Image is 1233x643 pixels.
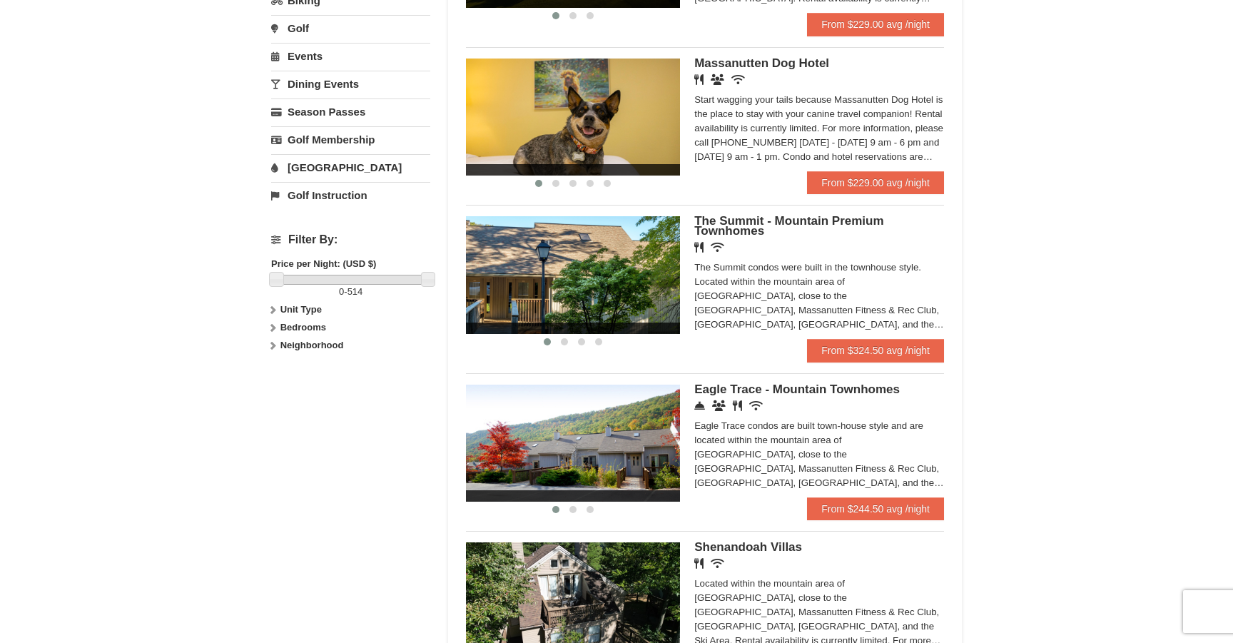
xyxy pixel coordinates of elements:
[280,340,344,350] strong: Neighborhood
[694,260,944,332] div: The Summit condos were built in the townhouse style. Located within the mountain area of [GEOGRAP...
[807,13,944,36] a: From $229.00 avg /night
[694,400,705,411] i: Concierge Desk
[694,56,829,70] span: Massanutten Dog Hotel
[271,154,430,181] a: [GEOGRAPHIC_DATA]
[733,400,742,411] i: Restaurant
[694,214,883,238] span: The Summit - Mountain Premium Townhomes
[711,74,724,85] i: Banquet Facilities
[271,285,430,299] label: -
[694,383,900,396] span: Eagle Trace - Mountain Townhomes
[711,558,724,569] i: Wireless Internet (free)
[807,497,944,520] a: From $244.50 avg /night
[280,322,326,333] strong: Bedrooms
[271,43,430,69] a: Events
[749,400,763,411] i: Wireless Internet (free)
[347,286,363,297] span: 514
[271,258,376,269] strong: Price per Night: (USD $)
[271,71,430,97] a: Dining Events
[694,242,704,253] i: Restaurant
[807,339,944,362] a: From $324.50 avg /night
[271,15,430,41] a: Golf
[271,98,430,125] a: Season Passes
[694,558,704,569] i: Restaurant
[694,419,944,490] div: Eagle Trace condos are built town-house style and are located within the mountain area of [GEOGRA...
[694,93,944,164] div: Start wagging your tails because Massanutten Dog Hotel is the place to stay with your canine trav...
[711,242,724,253] i: Wireless Internet (free)
[280,304,322,315] strong: Unit Type
[807,171,944,194] a: From $229.00 avg /night
[694,74,704,85] i: Restaurant
[271,233,430,246] h4: Filter By:
[731,74,745,85] i: Wireless Internet (free)
[694,540,802,554] span: Shenandoah Villas
[339,286,344,297] span: 0
[712,400,726,411] i: Conference Facilities
[271,126,430,153] a: Golf Membership
[271,182,430,208] a: Golf Instruction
